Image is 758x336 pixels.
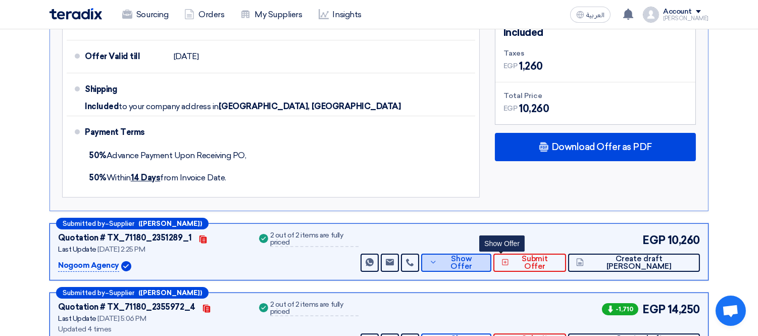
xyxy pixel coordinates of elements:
[440,255,484,270] span: Show Offer
[89,173,226,182] span: Within from Invoice Date.
[503,61,518,71] span: EGP
[131,173,161,182] u: 14 Days
[121,261,131,271] img: Verified Account
[586,12,604,19] span: العربية
[512,255,558,270] span: Submit Offer
[668,301,700,318] span: 14,250
[716,296,746,326] div: Open chat
[176,4,232,26] a: Orders
[138,220,202,227] b: ([PERSON_NAME])
[232,4,310,26] a: My Suppliers
[421,254,491,272] button: Show Offer
[58,301,195,313] div: Quotation # TX_71180_2355972_4
[85,77,166,102] div: Shipping
[551,142,652,152] span: Download Offer as PDF
[85,102,119,112] span: Included
[519,59,543,74] span: 1,260
[89,151,107,160] strong: 50%
[602,303,638,315] span: -1,710
[58,245,96,254] span: Last Update
[663,8,692,16] div: Account
[63,290,105,296] span: Submitted by
[311,4,370,26] a: Insights
[63,220,105,227] span: Submitted by
[89,173,107,182] strong: 50%
[503,103,518,114] span: EGP
[570,7,611,23] button: العربية
[114,4,176,26] a: Sourcing
[58,324,245,334] div: Updated 4 times
[642,232,666,249] span: EGP
[519,101,549,116] span: 10,260
[58,314,96,323] span: Last Update
[503,25,543,40] span: Included
[270,232,359,247] div: 2 out of 2 items are fully priced
[49,8,102,20] img: Teradix logo
[174,52,198,62] span: [DATE]
[586,255,692,270] span: Create draft [PERSON_NAME]
[58,260,119,272] p: Nogoom Agency
[97,245,145,254] span: [DATE] 2:25 PM
[119,102,219,112] span: to your company address in
[219,102,401,112] span: [GEOGRAPHIC_DATA], [GEOGRAPHIC_DATA]
[85,120,463,145] div: Payment Terms
[56,287,209,299] div: –
[97,314,146,323] span: [DATE] 5:06 PM
[568,254,700,272] button: Create draft [PERSON_NAME]
[56,218,209,229] div: –
[270,301,359,316] div: 2 out of 2 items are fully priced
[479,235,525,252] div: Show Offer
[503,48,687,59] div: Taxes
[85,44,166,69] div: Offer Valid till
[668,232,700,249] span: 10,260
[493,254,566,272] button: Submit Offer
[109,290,134,296] span: Supplier
[58,232,192,244] div: Quotation # TX_71180_2351289_1
[89,151,246,160] span: Advance Payment Upon Receiving PO,
[503,90,687,101] div: Total Price
[138,290,202,296] b: ([PERSON_NAME])
[642,301,666,318] span: EGP
[109,220,134,227] span: Supplier
[643,7,659,23] img: profile_test.png
[663,16,709,21] div: [PERSON_NAME]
